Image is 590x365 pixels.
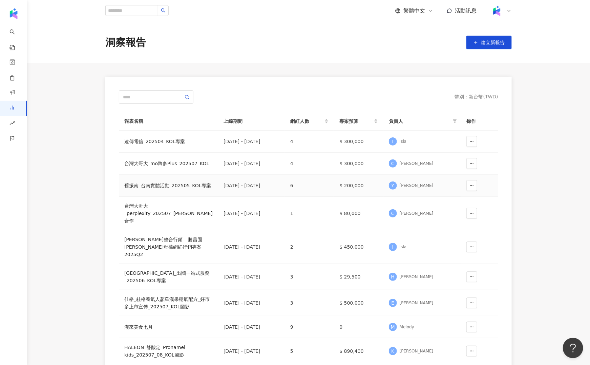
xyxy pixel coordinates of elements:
[334,264,383,290] td: $ 29,500
[403,7,425,15] span: 繁體中文
[334,131,383,153] td: $ 300,000
[285,230,334,264] td: 2
[490,4,503,17] img: Kolr%20app%20icon%20%281%29.png
[285,112,334,131] th: 網紅人數
[285,338,334,364] td: 5
[124,269,213,284] a: [GEOGRAPHIC_DATA]_出國一站式服務_202506_KOL專案
[391,210,395,217] span: C
[224,243,279,251] div: [DATE] - [DATE]
[392,138,394,145] span: I
[9,116,15,132] span: rise
[334,290,383,316] td: $ 500,000
[124,138,213,145] a: 遠傳電信_202504_KOL專案
[224,210,279,217] div: [DATE] - [DATE]
[285,290,334,316] td: 3
[563,338,583,358] iframe: Help Scout Beacon - Open
[400,211,434,216] div: [PERSON_NAME]
[124,202,213,225] a: 台灣大哥大_perplexity_202507_[PERSON_NAME]合作
[105,35,146,50] div: 洞察報告
[119,112,218,131] th: 報表名稱
[400,348,434,354] div: [PERSON_NAME]
[285,153,334,175] td: 4
[391,347,394,355] span: K
[285,197,334,230] td: 1
[451,116,458,126] span: filter
[455,7,477,14] span: 活動訊息
[285,175,334,197] td: 6
[224,182,279,189] div: [DATE] - [DATE]
[334,316,383,338] td: 0
[124,182,213,189] a: 舊振南_台南實體活動_202505_KOL專案
[391,273,395,281] span: H
[224,323,279,331] div: [DATE] - [DATE]
[290,117,323,125] span: 網紅人數
[285,264,334,290] td: 3
[334,197,383,230] td: $ 80,000
[8,8,19,19] img: logo icon
[392,243,394,251] span: I
[224,138,279,145] div: [DATE] - [DATE]
[400,300,434,306] div: [PERSON_NAME]
[334,338,383,364] td: $ 890,400
[334,112,383,131] th: 專案預算
[124,344,213,359] a: HALEON_舒酸定_Pronamel kids_202507_08_KOL圖影
[392,299,395,307] span: E
[455,94,498,100] div: 幣別 ： 新台幣 ( TWD )
[224,273,279,281] div: [DATE] - [DATE]
[400,161,434,167] div: [PERSON_NAME]
[392,182,395,189] span: Y
[224,347,279,355] div: [DATE] - [DATE]
[124,160,213,167] a: 台灣大哥大_mo幣多Plus_202507_KOL
[400,183,434,189] div: [PERSON_NAME]
[9,24,23,51] a: search
[285,131,334,153] td: 4
[400,244,406,250] div: Isla
[389,117,450,125] span: 負責人
[339,117,373,125] span: 專案預算
[391,160,395,167] span: C
[391,323,395,331] span: M
[453,119,457,123] span: filter
[285,316,334,338] td: 9
[466,36,512,49] button: 建立新報告
[124,236,213,258] a: [PERSON_NAME]整合行銷 _ 勝昌固[PERSON_NAME]母檔網紅行銷專案 2025Q2
[461,112,498,131] th: 操作
[481,40,505,45] span: 建立新報告
[400,274,434,280] div: [PERSON_NAME]
[400,324,414,330] div: Melody
[334,175,383,197] td: $ 200,000
[218,112,285,131] th: 上線期間
[124,323,213,331] a: 漢來美食七月
[334,153,383,175] td: $ 300,000
[400,139,406,145] div: Isla
[334,230,383,264] td: $ 450,000
[224,299,279,307] div: [DATE] - [DATE]
[161,8,166,13] span: search
[124,295,213,310] a: 佳格_桂格養氣人蔘羅漢果穩氣配方_好市多上市宣傳_202507_KOL圖影
[224,160,279,167] div: [DATE] - [DATE]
